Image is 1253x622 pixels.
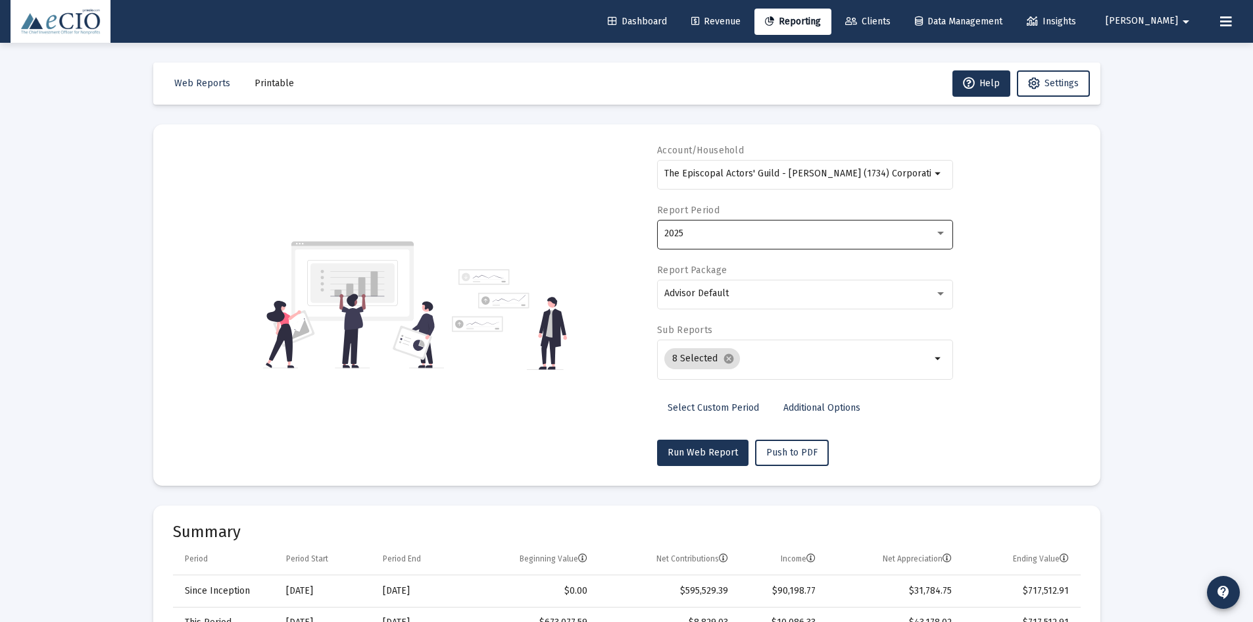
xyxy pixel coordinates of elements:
[657,205,720,216] label: Report Period
[825,544,961,575] td: Column Net Appreciation
[835,9,901,35] a: Clients
[286,584,364,598] div: [DATE]
[783,402,860,413] span: Additional Options
[1178,9,1194,35] mat-icon: arrow_drop_down
[608,16,667,27] span: Dashboard
[737,544,825,575] td: Column Income
[765,16,821,27] span: Reporting
[374,544,465,575] td: Column Period End
[668,447,738,458] span: Run Web Report
[277,544,374,575] td: Column Period Start
[465,544,597,575] td: Column Beginning Value
[1106,16,1178,27] span: [PERSON_NAME]
[883,554,952,564] div: Net Appreciation
[1013,554,1069,564] div: Ending Value
[383,584,456,598] div: [DATE]
[766,447,818,458] span: Push to PDF
[961,575,1080,607] td: $717,512.91
[664,228,683,239] span: 2025
[164,70,241,97] button: Web Reports
[174,78,230,89] span: Web Reports
[664,288,729,299] span: Advisor Default
[691,16,741,27] span: Revenue
[931,166,946,182] mat-icon: arrow_drop_down
[664,168,931,179] input: Search or select an account or household
[173,544,277,575] td: Column Period
[656,554,728,564] div: Net Contributions
[597,544,737,575] td: Column Net Contributions
[255,78,294,89] span: Printable
[681,9,751,35] a: Revenue
[244,70,305,97] button: Printable
[173,575,277,607] td: Since Inception
[664,346,931,372] mat-chip-list: Selection
[915,16,1002,27] span: Data Management
[1090,8,1210,34] button: [PERSON_NAME]
[20,9,101,35] img: Dashboard
[1016,9,1087,35] a: Insights
[1216,584,1231,600] mat-icon: contact_support
[931,351,946,367] mat-icon: arrow_drop_down
[263,240,444,370] img: reporting
[173,525,1081,538] mat-card-title: Summary
[1027,16,1076,27] span: Insights
[286,554,328,564] div: Period Start
[961,544,1080,575] td: Column Ending Value
[668,402,759,413] span: Select Custom Period
[597,9,677,35] a: Dashboard
[845,16,891,27] span: Clients
[755,440,829,466] button: Push to PDF
[1017,70,1090,97] button: Settings
[1044,78,1079,89] span: Settings
[825,575,961,607] td: $31,784.75
[657,324,712,336] label: Sub Reports
[520,554,587,564] div: Beginning Value
[737,575,825,607] td: $90,198.77
[664,348,740,369] mat-chip: 8 Selected
[452,269,567,370] img: reporting-alt
[185,554,208,564] div: Period
[952,70,1010,97] button: Help
[383,554,421,564] div: Period End
[657,440,749,466] button: Run Web Report
[657,145,744,156] label: Account/Household
[754,9,831,35] a: Reporting
[597,575,737,607] td: $595,529.39
[781,554,816,564] div: Income
[963,78,1000,89] span: Help
[904,9,1013,35] a: Data Management
[723,353,735,365] mat-icon: cancel
[657,265,727,276] label: Report Package
[465,575,597,607] td: $0.00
